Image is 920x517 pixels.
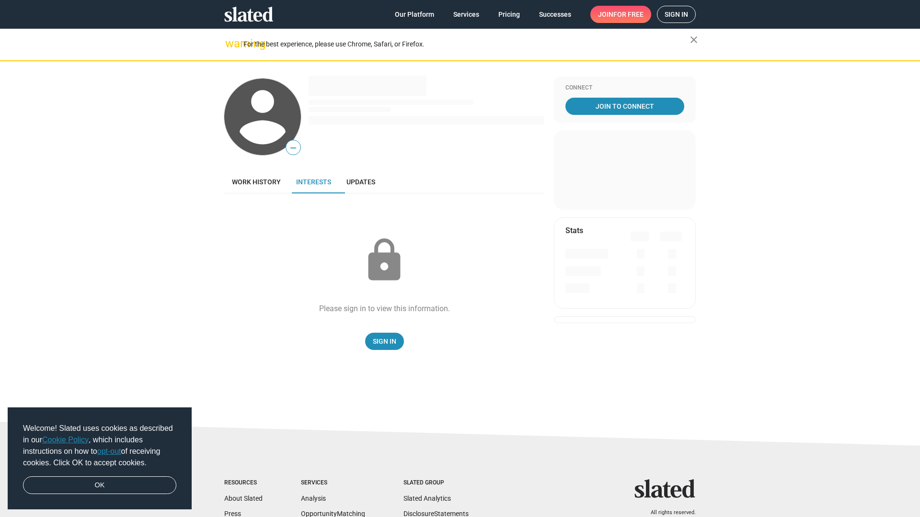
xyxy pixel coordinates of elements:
div: Please sign in to view this information. [319,303,450,314]
span: Pricing [498,6,520,23]
a: Our Platform [387,6,442,23]
span: Services [453,6,479,23]
mat-card-title: Stats [565,225,583,236]
a: Updates [339,170,383,193]
div: For the best experience, please use Chrome, Safari, or Firefox. [243,38,690,51]
span: — [286,142,300,154]
a: opt-out [97,447,121,455]
a: Cookie Policy [42,436,89,444]
a: About Slated [224,495,263,502]
span: Join To Connect [567,98,682,115]
mat-icon: warning [225,38,237,49]
span: Our Platform [395,6,434,23]
div: Services [301,479,365,487]
span: for free [613,6,644,23]
mat-icon: lock [360,236,408,284]
span: Join [598,6,644,23]
span: Interests [296,178,331,186]
span: Sign in [665,6,688,22]
div: cookieconsent [8,407,192,510]
a: Analysis [301,495,326,502]
span: Welcome! Slated uses cookies as described in our , which includes instructions on how to of recei... [23,423,176,469]
mat-icon: close [688,34,700,45]
div: Resources [224,479,263,487]
a: Slated Analytics [403,495,451,502]
a: dismiss cookie message [23,476,176,495]
div: Connect [565,84,684,92]
a: Successes [531,6,579,23]
div: Slated Group [403,479,469,487]
span: Updates [346,178,375,186]
a: Sign In [365,333,404,350]
a: Pricing [491,6,528,23]
a: Sign in [657,6,696,23]
a: Join To Connect [565,98,684,115]
a: Work history [224,170,288,193]
span: Work history [232,178,281,186]
a: Interests [288,170,339,193]
span: Sign In [373,333,396,350]
a: Services [446,6,487,23]
a: Joinfor free [590,6,651,23]
span: Successes [539,6,571,23]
